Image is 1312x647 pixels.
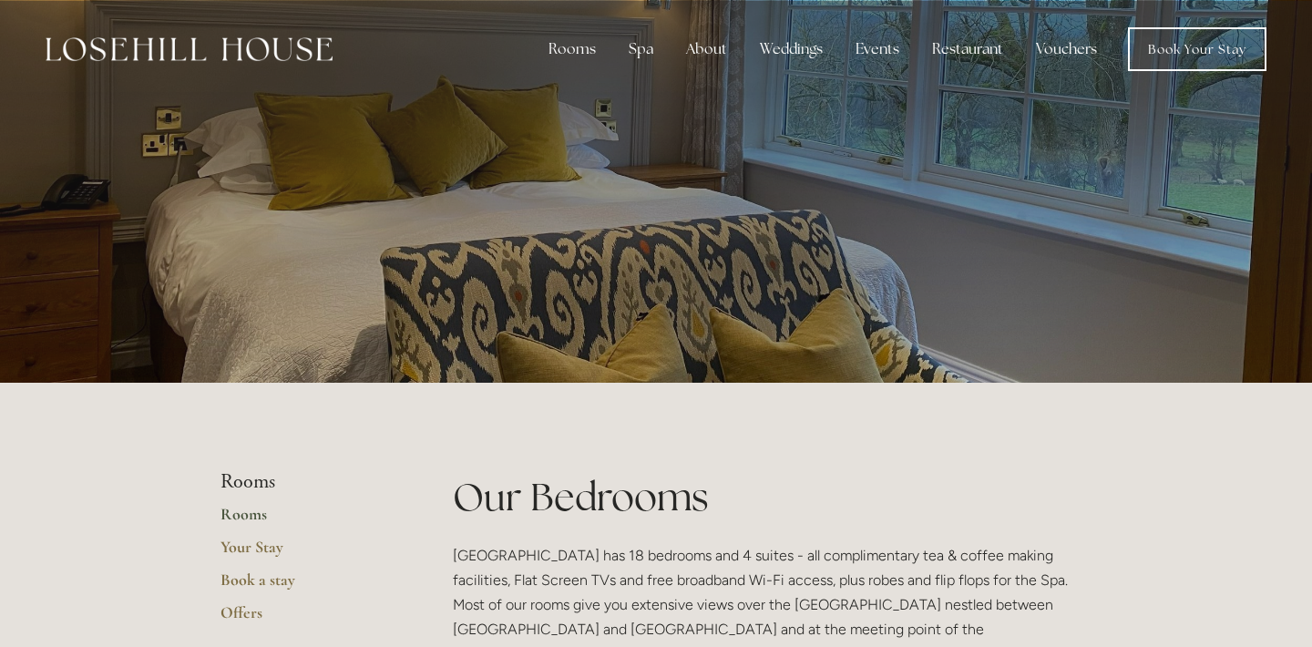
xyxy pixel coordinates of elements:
[220,570,395,602] a: Book a stay
[220,537,395,570] a: Your Stay
[614,31,668,67] div: Spa
[841,31,914,67] div: Events
[220,602,395,635] a: Offers
[534,31,610,67] div: Rooms
[671,31,742,67] div: About
[46,37,333,61] img: Losehill House
[917,31,1018,67] div: Restaurant
[745,31,837,67] div: Weddings
[1021,31,1112,67] a: Vouchers
[220,470,395,494] li: Rooms
[453,470,1092,524] h1: Our Bedrooms
[1128,27,1266,71] a: Book Your Stay
[220,504,395,537] a: Rooms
